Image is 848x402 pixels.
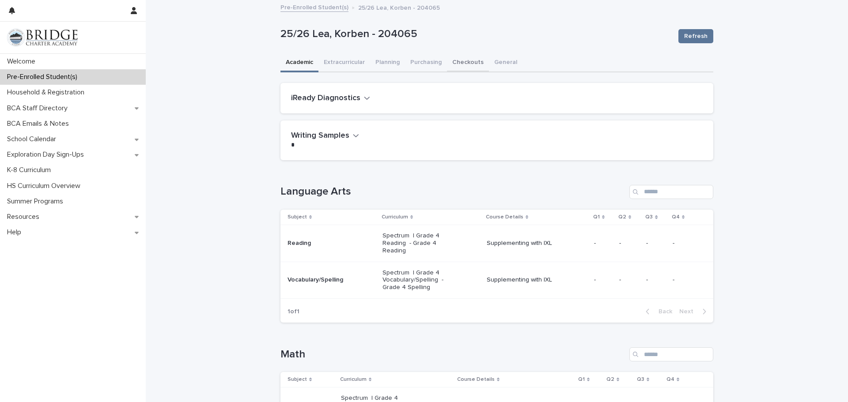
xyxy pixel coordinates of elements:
p: Reading [288,240,351,247]
p: Curriculum [382,212,408,222]
p: 1 of 1 [280,301,307,323]
p: Spectrum | Grade 4 Reading - Grade 4 Reading [382,232,446,254]
p: Supplementing with IXL [487,276,587,284]
p: - [646,240,666,247]
button: Purchasing [405,54,447,72]
p: Subject [288,212,307,222]
p: Exploration Day Sign-Ups [4,150,91,159]
tr: Vocabulary/SpellingSpectrum | Grade 4 Vocabulary/Spelling - Grade 4 SpellingSupplementing with IX... [280,262,713,298]
p: 25/26 Lea, Korben - 204065 [358,2,440,12]
span: Back [653,308,672,315]
p: School Calendar [4,135,63,143]
span: Refresh [684,32,708,41]
p: Resources [4,213,46,221]
p: - [673,240,699,247]
input: Search [629,185,713,199]
p: - [594,240,612,247]
p: - [619,276,639,284]
h1: Math [280,348,626,361]
p: BCA Emails & Notes [4,120,76,128]
button: Next [676,308,713,316]
button: Checkouts [447,54,489,72]
p: Q3 [645,212,653,222]
p: Course Details [457,375,495,384]
p: Help [4,228,28,237]
img: V1C1m3IdTEidaUdm9Hs0 [7,29,78,46]
p: Course Details [486,212,523,222]
p: Vocabulary/Spelling [288,276,351,284]
button: General [489,54,522,72]
p: Spectrum | Grade 4 Vocabulary/Spelling - Grade 4 Spelling [382,269,446,291]
p: Welcome [4,57,42,66]
p: Supplementing with IXL [487,240,587,247]
button: Refresh [678,29,713,43]
p: Summer Programs [4,197,70,206]
p: 25/26 Lea, Korben - 204065 [280,28,671,41]
p: Curriculum [340,375,367,384]
p: - [619,240,639,247]
p: Q4 [666,375,674,384]
p: Household & Registration [4,88,91,97]
p: Q4 [672,212,680,222]
button: Extracurricular [318,54,370,72]
input: Search [629,347,713,361]
h1: Language Arts [280,185,626,198]
button: Writing Samples [291,131,359,141]
button: iReady Diagnostics [291,94,370,103]
p: Subject [288,375,307,384]
p: Pre-Enrolled Student(s) [4,73,84,81]
p: HS Curriculum Overview [4,182,87,190]
h2: iReady Diagnostics [291,94,360,103]
p: BCA Staff Directory [4,104,75,113]
p: Q3 [637,375,644,384]
p: Q1 [593,212,600,222]
p: K-8 Curriculum [4,166,58,174]
p: - [594,276,612,284]
button: Back [639,308,676,316]
tr: ReadingSpectrum | Grade 4 Reading - Grade 4 ReadingSupplementing with IXL---- [280,225,713,262]
p: - [673,276,699,284]
button: Academic [280,54,318,72]
p: Q2 [618,212,626,222]
span: Next [679,308,699,315]
a: Pre-Enrolled Student(s) [280,2,348,12]
p: - [646,276,666,284]
p: Q1 [578,375,585,384]
p: Q2 [606,375,614,384]
button: Planning [370,54,405,72]
h2: Writing Samples [291,131,349,141]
